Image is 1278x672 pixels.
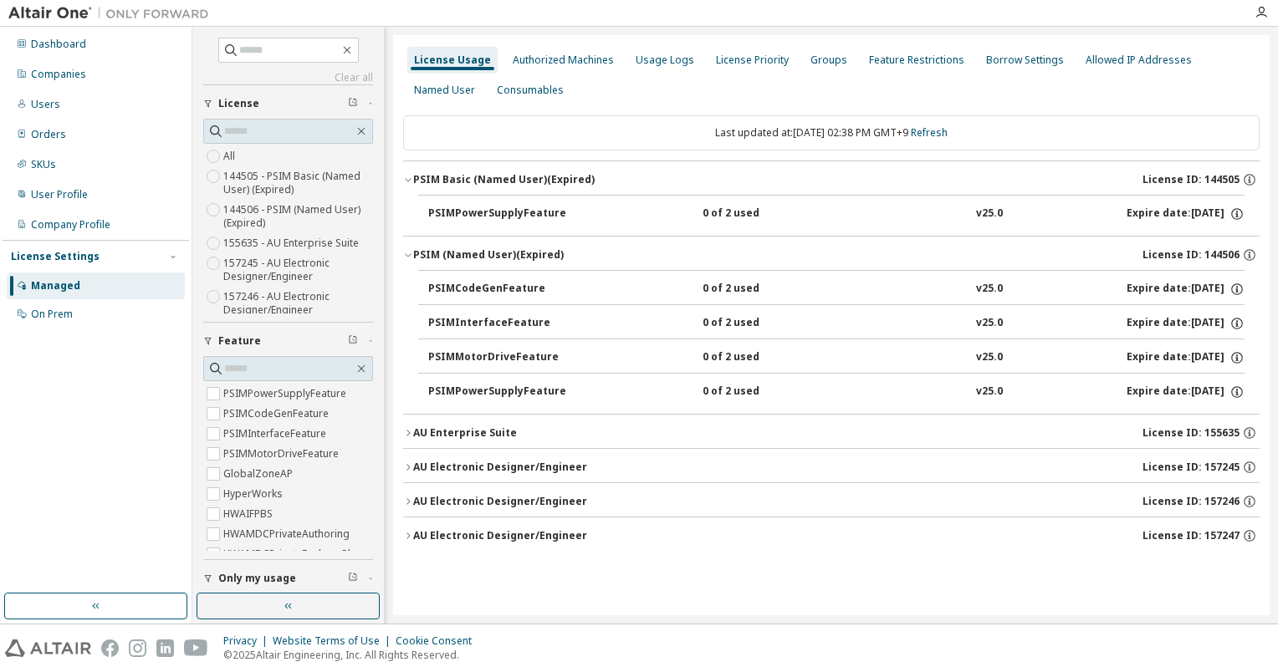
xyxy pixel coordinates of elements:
div: License Usage [414,53,491,67]
button: PSIMMotorDriveFeature0 of 2 usedv25.0Expire date:[DATE] [428,339,1245,376]
span: License ID: 157245 [1143,461,1240,474]
a: Clear all [203,71,373,84]
button: License [203,85,373,122]
div: Orders [31,128,66,141]
span: License [218,97,259,110]
img: Altair One [8,5,217,22]
div: Last updated at: [DATE] 02:38 PM GMT+9 [403,115,1260,150]
div: Named User [414,84,475,97]
div: Groups [810,53,847,67]
label: HWAMDCPrivateAuthoring [223,524,353,544]
div: AU Enterprise Suite [413,426,517,440]
div: 0 of 2 used [703,384,853,400]
div: Cookie Consent [396,634,482,648]
span: Clear filter [348,572,358,585]
div: Expire date: [DATE] [1127,282,1245,297]
div: v25.0 [976,350,1003,365]
div: PSIMInterfaceFeature [428,316,579,331]
div: Company Profile [31,218,110,232]
button: Only my usage [203,560,373,597]
label: All [223,146,238,166]
div: On Prem [31,308,73,321]
button: PSIMInterfaceFeature0 of 2 usedv25.0Expire date:[DATE] [428,305,1245,342]
button: AU Enterprise SuiteLicense ID: 155635 [403,415,1260,451]
label: 144506 - PSIM (Named User) (Expired) [223,200,373,233]
div: SKUs [31,158,56,171]
label: 144505 - PSIM Basic (Named User) (Expired) [223,166,373,200]
div: Managed [31,279,80,293]
img: facebook.svg [101,639,119,657]
div: v25.0 [976,316,1003,331]
div: Consumables [497,84,564,97]
button: PSIMPowerSupplyFeature0 of 2 usedv25.0Expire date:[DATE] [428,374,1245,410]
div: Expire date: [DATE] [1127,206,1245,221]
div: Website Terms of Use [273,634,396,648]
div: v25.0 [976,282,1003,297]
label: 157246 - AU Electronic Designer/Engineer [223,287,373,320]
div: PSIMMotorDriveFeature [428,350,579,365]
label: PSIMInterfaceFeature [223,424,330,444]
span: Clear filter [348,334,358,348]
div: AU Electronic Designer/Engineer [413,461,587,474]
div: v25.0 [976,384,1003,400]
div: 0 of 2 used [703,350,853,365]
div: Allowed IP Addresses [1086,53,1192,67]
button: AU Electronic Designer/EngineerLicense ID: 157246 [403,483,1260,520]
button: PSIMPowerSupplyFeature0 of 2 usedv25.0Expire date:[DATE] [428,196,1245,232]
span: License ID: 155635 [1143,426,1240,440]
div: Borrow Settings [986,53,1064,67]
div: License Settings [11,250,100,263]
div: PSIM Basic (Named User) (Expired) [413,173,595,186]
div: Users [31,98,60,111]
div: Authorized Machines [513,53,614,67]
div: Feature Restrictions [869,53,964,67]
button: PSIM Basic (Named User)(Expired)License ID: 144505 [403,161,1260,198]
div: PSIMPowerSupplyFeature [428,206,579,221]
span: Feature [218,334,261,348]
img: instagram.svg [129,639,146,657]
div: Companies [31,68,86,81]
button: PSIM (Named User)(Expired)License ID: 144506 [403,237,1260,273]
label: GlobalZoneAP [223,464,296,484]
img: altair_logo.svg [5,639,91,657]
label: PSIMPowerSupplyFeature [223,384,350,404]
label: PSIMMotorDriveFeature [223,444,342,464]
span: Only my usage [218,572,296,585]
span: License ID: 144505 [1143,173,1240,186]
div: Usage Logs [636,53,694,67]
button: Feature [203,323,373,359]
div: Dashboard [31,38,86,51]
label: HyperWorks [223,484,286,504]
div: Expire date: [DATE] [1127,384,1245,400]
a: Refresh [911,125,948,140]
div: 0 of 2 used [703,206,853,221]
label: HWAMDCPrivateExplorerPlus [223,544,366,564]
span: License ID: 157247 [1143,529,1240,542]
div: PSIMCodeGenFeature [428,282,579,297]
div: Expire date: [DATE] [1127,350,1245,365]
span: Clear filter [348,97,358,110]
label: 157245 - AU Electronic Designer/Engineer [223,253,373,287]
div: 0 of 2 used [703,282,853,297]
div: v25.0 [976,206,1003,221]
label: PSIMCodeGenFeature [223,404,332,424]
img: youtube.svg [184,639,208,657]
label: HWAIFPBS [223,504,276,524]
button: AU Electronic Designer/EngineerLicense ID: 157245 [403,449,1260,486]
label: 155635 - AU Enterprise Suite [223,233,362,253]
p: © 2025 Altair Engineering, Inc. All Rights Reserved. [223,648,482,662]
div: PSIMPowerSupplyFeature [428,384,579,400]
div: Privacy [223,634,273,648]
button: PSIMCodeGenFeature0 of 2 usedv25.0Expire date:[DATE] [428,271,1245,308]
button: AU Electronic Designer/EngineerLicense ID: 157247 [403,517,1260,554]
div: AU Electronic Designer/Engineer [413,529,587,542]
img: linkedin.svg [156,639,174,657]
span: License ID: 144506 [1143,248,1240,262]
span: License ID: 157246 [1143,495,1240,508]
div: License Priority [716,53,789,67]
div: Expire date: [DATE] [1127,316,1245,331]
div: PSIM (Named User) (Expired) [413,248,564,262]
div: 0 of 2 used [703,316,853,331]
div: AU Electronic Designer/Engineer [413,495,587,508]
div: User Profile [31,188,88,201]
